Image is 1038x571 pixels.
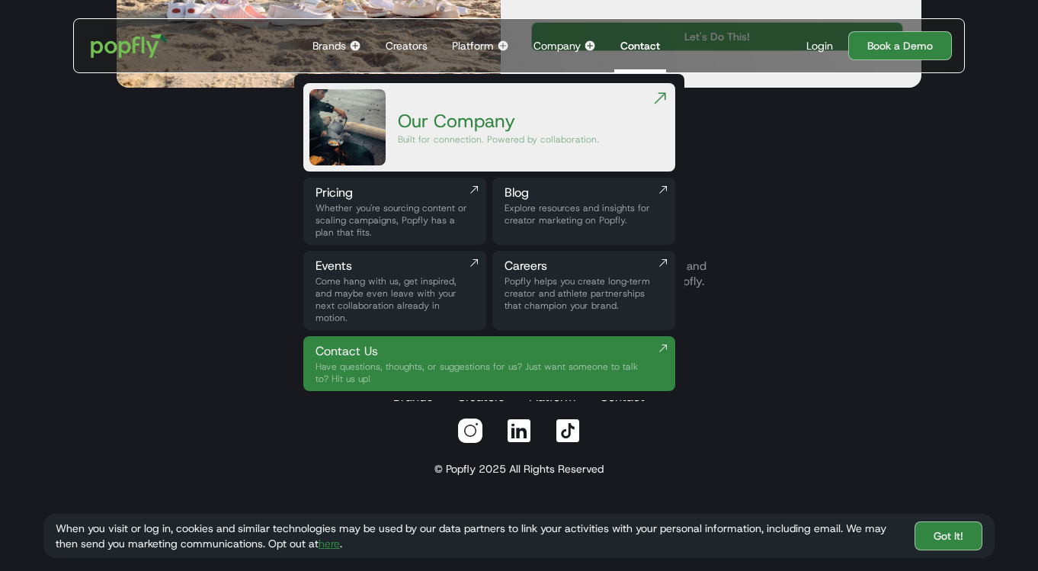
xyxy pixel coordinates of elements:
[316,184,474,202] div: Pricing
[303,83,675,172] a: Our CompanyBuilt for connection. Powered by collaboration.
[505,275,663,312] div: Popfly helps you create long‑term creator and athlete partnerships that champion your brand.
[398,133,599,146] div: Built for connection. Powered by collaboration.
[56,521,902,551] div: When you visit or log in, cookies and similar technologies may be used by our data partners to li...
[533,38,581,53] div: Company
[620,38,660,53] div: Contact
[316,202,474,239] div: Whether you're sourcing content or scaling campaigns, Popfly has a plan that fits.
[80,23,178,69] a: home
[800,38,839,53] a: Login
[614,19,666,72] a: Contact
[915,521,982,550] a: Got It!
[303,336,675,391] a: Contact UsHave questions, thoughts, or suggestions for us? Just want someone to talk to? Hit us up!
[452,38,494,53] div: Platform
[303,178,486,245] a: PricingWhether you're sourcing content or scaling campaigns, Popfly has a plan that fits.
[386,38,428,53] div: Creators
[806,38,833,53] div: Login
[319,537,340,550] a: here
[303,251,486,330] a: EventsCome hang with us, get inspired, and maybe even leave with your next collaboration already ...
[316,361,651,385] div: Have questions, thoughts, or suggestions for us? Just want someone to talk to? Hit us up!
[398,109,599,133] div: Our Company
[316,257,474,275] div: Events
[434,461,604,476] div: © Popfly 2025 All Rights Reserved
[380,19,434,72] a: Creators
[505,257,663,275] div: Careers
[505,202,663,226] div: Explore resources and insights for creator marketing on Popfly.
[316,342,651,361] div: Contact Us
[492,251,675,330] a: CareersPopfly helps you create long‑term creator and athlete partnerships that champion your brand.
[505,184,663,202] div: Blog
[492,178,675,245] a: BlogExplore resources and insights for creator marketing on Popfly.
[316,275,474,324] div: Come hang with us, get inspired, and maybe even leave with your next collaboration already in mot...
[312,38,346,53] div: Brands
[848,31,952,60] a: Book a Demo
